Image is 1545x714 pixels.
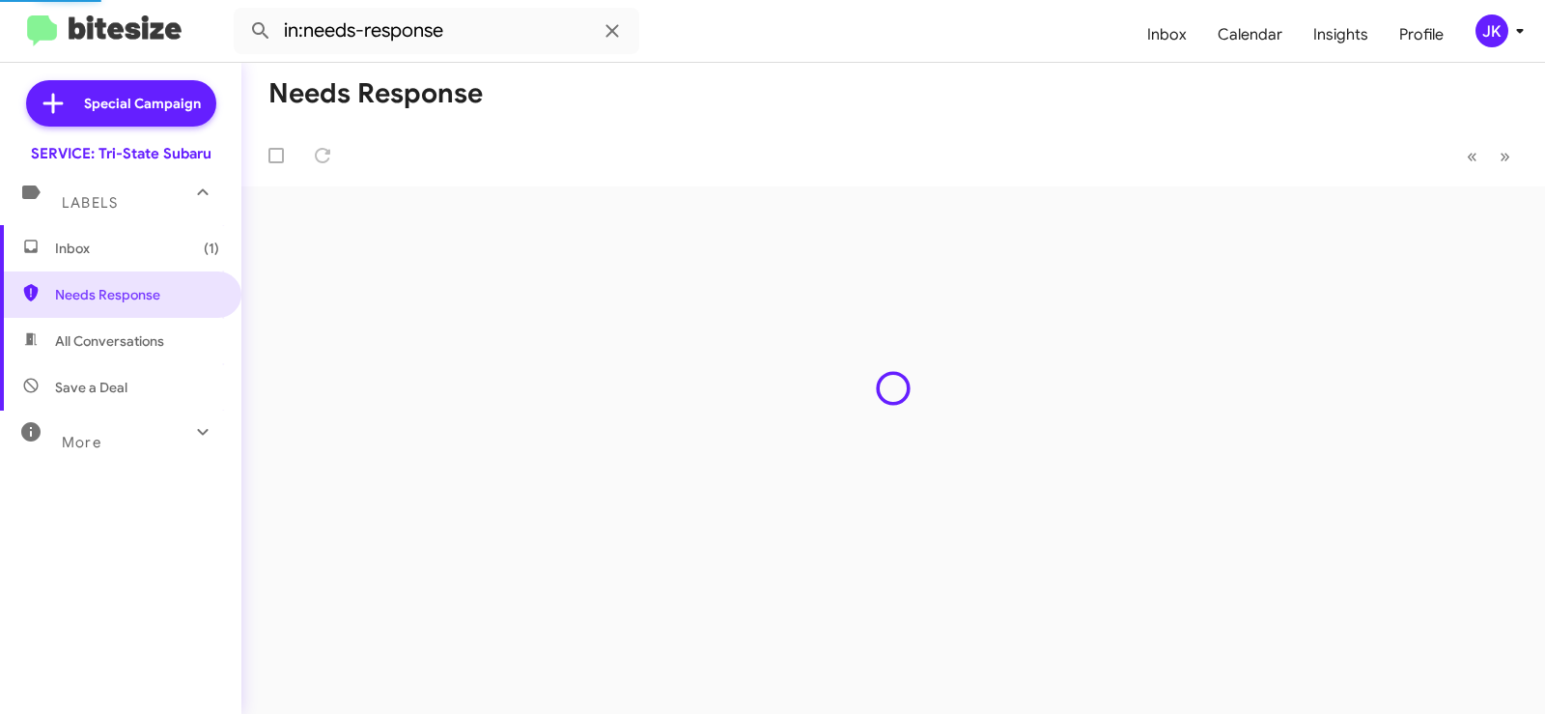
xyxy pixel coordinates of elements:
button: Next [1488,136,1522,176]
button: JK [1459,14,1524,47]
span: Labels [62,194,118,212]
span: All Conversations [55,331,164,351]
span: Special Campaign [84,94,201,113]
span: » [1500,144,1510,168]
button: Previous [1455,136,1489,176]
a: Calendar [1202,7,1298,63]
nav: Page navigation example [1456,136,1522,176]
span: Needs Response [55,285,219,304]
a: Inbox [1132,7,1202,63]
span: More [62,434,101,451]
div: SERVICE: Tri-State Subaru [31,144,211,163]
h1: Needs Response [268,78,483,109]
a: Profile [1384,7,1459,63]
span: Save a Deal [55,378,127,397]
a: Special Campaign [26,80,216,127]
input: Search [234,8,639,54]
div: JK [1475,14,1508,47]
span: (1) [204,239,219,258]
a: Insights [1298,7,1384,63]
span: Inbox [55,239,219,258]
span: « [1467,144,1477,168]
